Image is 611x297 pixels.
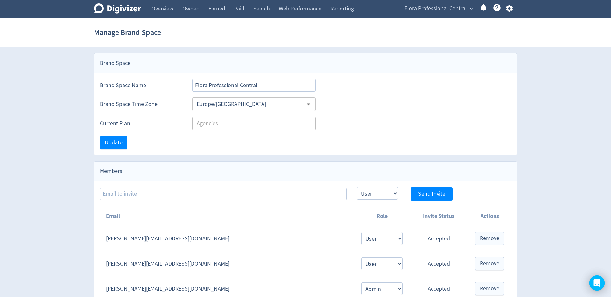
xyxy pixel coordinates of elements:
[589,275,605,291] div: Open Intercom Messenger
[94,53,517,73] div: Brand Space
[100,226,355,251] td: [PERSON_NAME][EMAIL_ADDRESS][DOMAIN_NAME]
[411,187,453,201] button: Send Invite
[480,261,499,266] span: Remove
[409,226,468,251] td: Accepted
[418,191,445,197] span: Send Invite
[100,136,127,149] button: Update
[94,22,161,43] h1: Manage Brand Space
[468,206,511,226] th: Actions
[409,206,468,226] th: Invite Status
[105,140,123,146] span: Update
[468,6,474,11] span: expand_more
[409,251,468,276] td: Accepted
[475,282,504,295] button: Remove
[355,206,409,226] th: Role
[100,81,182,89] label: Brand Space Name
[402,3,474,14] button: Flora Professional Central
[404,3,467,14] span: Flora Professional Central
[100,188,347,200] input: Email to invite
[480,236,499,241] span: Remove
[475,257,504,270] button: Remove
[100,120,182,128] label: Current Plan
[100,100,182,108] label: Brand Space Time Zone
[192,79,316,92] input: Brand Space
[194,99,295,109] input: Select Timezone
[100,251,355,276] td: [PERSON_NAME][EMAIL_ADDRESS][DOMAIN_NAME]
[94,162,517,181] div: Members
[304,99,313,109] button: Open
[100,206,355,226] th: Email
[475,232,504,245] button: Remove
[480,286,499,292] span: Remove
